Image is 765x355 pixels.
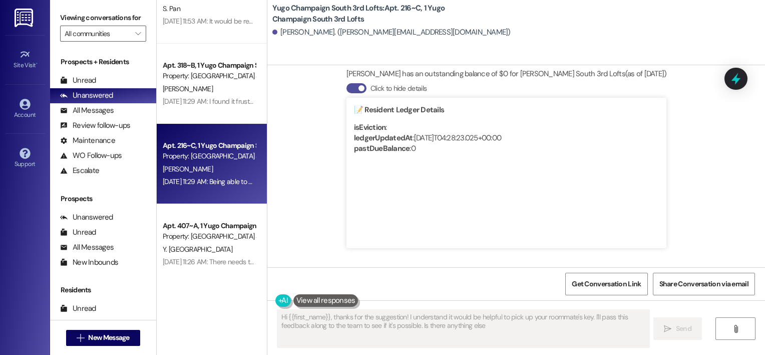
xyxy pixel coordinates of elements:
h4: 📝 Resident Ledger Details [354,105,659,115]
div: [PERSON_NAME]. ([PERSON_NAME][EMAIL_ADDRESS][DOMAIN_NAME]) [272,27,511,38]
span: Send [676,323,691,334]
div: Residents [50,285,156,295]
label: Viewing conversations for [60,10,146,26]
span: Get Conversation Link [572,279,641,289]
div: [DATE] 11:26 AM: There needs to be a welcome pamphlet with info about amenities, and there needs ... [163,257,531,266]
div: Apt. 407~A, 1 Yugo Champaign South 3rd Lofts [163,221,255,231]
strong: isEviction [354,122,386,132]
a: Site Visit • [5,46,45,73]
div: [PERSON_NAME] has an outstanding balance of $0 for [PERSON_NAME] South 3rd Lofts (as of [DATE]) [346,69,667,79]
div: Property: [GEOGRAPHIC_DATA] South 3rd Lofts [163,231,255,242]
div: Escalate [60,165,99,176]
div: Property: [GEOGRAPHIC_DATA] South 3rd Lofts [163,71,255,81]
div: Prospects + Residents [50,57,156,67]
div: : [354,122,659,133]
div: Unanswered [60,90,113,101]
b: Yugo Champaign South 3rd Lofts: Apt. 216~C, 1 Yugo Champaign South 3rd Lofts [272,3,473,25]
i:  [732,325,739,333]
button: Share Conversation via email [653,273,755,295]
a: Support [5,145,45,172]
strong: ledgerUpdatedAt [354,133,413,143]
button: Get Conversation Link [565,273,647,295]
textarea: Hi {{first_name}}, thanks for the suggestion! I understand it would be helpful to pick up your ro... [277,310,650,347]
div: Property: [GEOGRAPHIC_DATA] South 3rd Lofts [163,151,255,161]
div: Apt. 318~B, 1 Yugo Champaign South 3rd Lofts [163,60,255,71]
button: Send [653,317,702,340]
div: Unanswered [60,212,113,223]
input: All communities [65,26,130,42]
div: Unread [60,227,96,238]
div: [DATE] 11:53 AM: It would be really helpful if yugo provided large moving carts for us to carry t... [163,17,480,26]
img: ResiDesk Logo [15,9,35,27]
div: : 0 [354,143,659,154]
i:  [135,30,141,38]
i:  [77,334,84,342]
div: Unread [60,303,96,314]
label: Click to hide details [370,83,427,94]
i:  [664,325,671,333]
div: Prospects [50,194,156,204]
span: New Message [88,332,129,343]
div: [DATE] 11:29 AM: Being able to pick up my roommate's key when she couldn't make it for move in [163,177,438,186]
div: Unread [60,75,96,86]
div: All Messages [60,105,114,116]
div: All Messages [60,242,114,253]
div: Maintenance [60,135,115,146]
strong: pastDueBalance [354,143,410,153]
span: Share Conversation via email [659,279,748,289]
button: New Message [66,330,140,346]
div: Review follow-ups [60,120,130,131]
span: • [36,60,38,67]
div: Unanswered [60,318,113,329]
span: Y. [GEOGRAPHIC_DATA] [163,245,232,254]
div: New Inbounds [60,257,118,268]
span: S. Pan [163,4,180,13]
span: [PERSON_NAME] [163,164,213,173]
div: Apt. 216~C, 1 Yugo Champaign South 3rd Lofts [163,140,255,151]
a: Account [5,96,45,123]
span: [PERSON_NAME] [163,84,213,93]
div: : [DATE]T04:28:23.025+00:00 [354,133,659,143]
div: WO Follow-ups [60,150,122,161]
